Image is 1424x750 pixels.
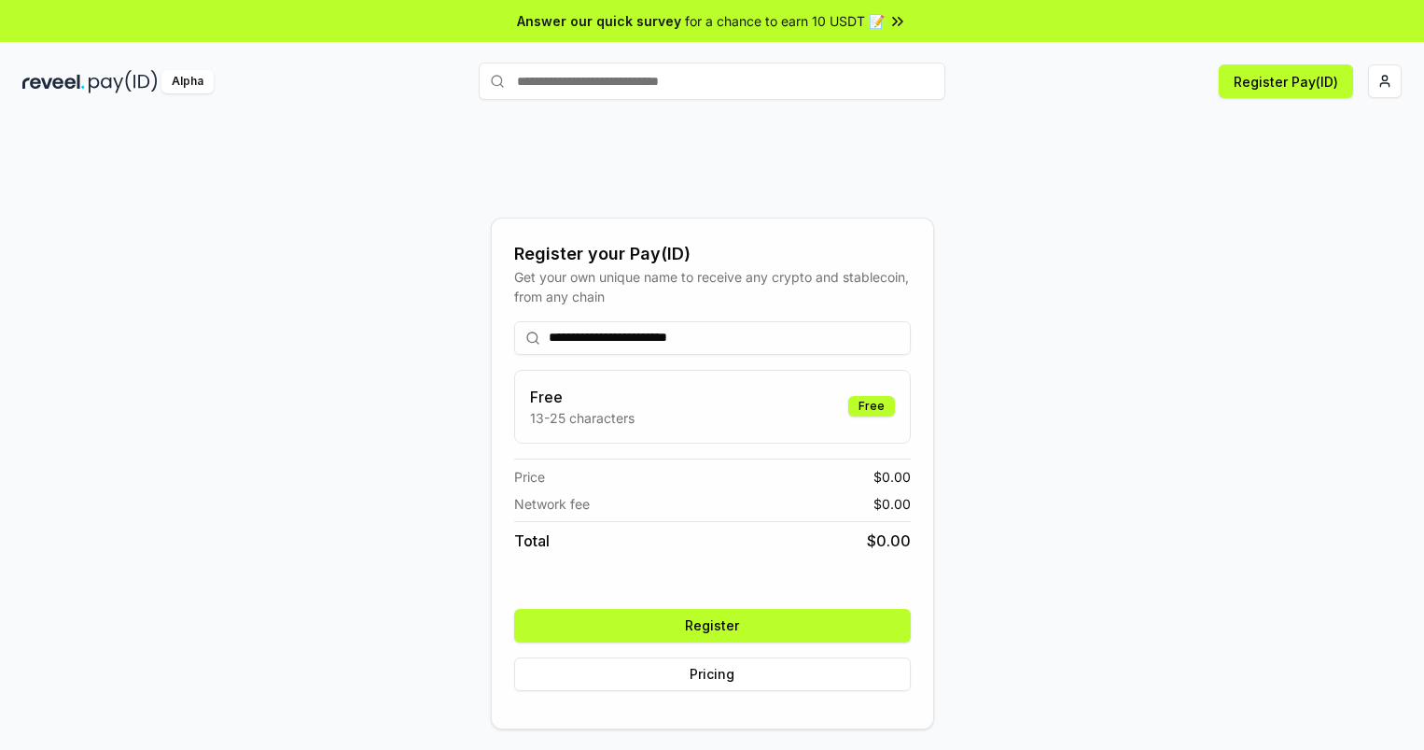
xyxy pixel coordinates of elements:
[873,494,911,514] span: $ 0.00
[514,467,545,487] span: Price
[89,70,158,93] img: pay_id
[514,609,911,643] button: Register
[514,241,911,267] div: Register your Pay(ID)
[514,658,911,691] button: Pricing
[530,386,635,408] h3: Free
[530,408,635,428] p: 13-25 characters
[685,11,885,31] span: for a chance to earn 10 USDT 📝
[873,467,911,487] span: $ 0.00
[517,11,681,31] span: Answer our quick survey
[161,70,214,93] div: Alpha
[514,530,550,552] span: Total
[848,396,895,417] div: Free
[22,70,85,93] img: reveel_dark
[514,494,590,514] span: Network fee
[514,267,911,306] div: Get your own unique name to receive any crypto and stablecoin, from any chain
[867,530,911,552] span: $ 0.00
[1219,64,1353,98] button: Register Pay(ID)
